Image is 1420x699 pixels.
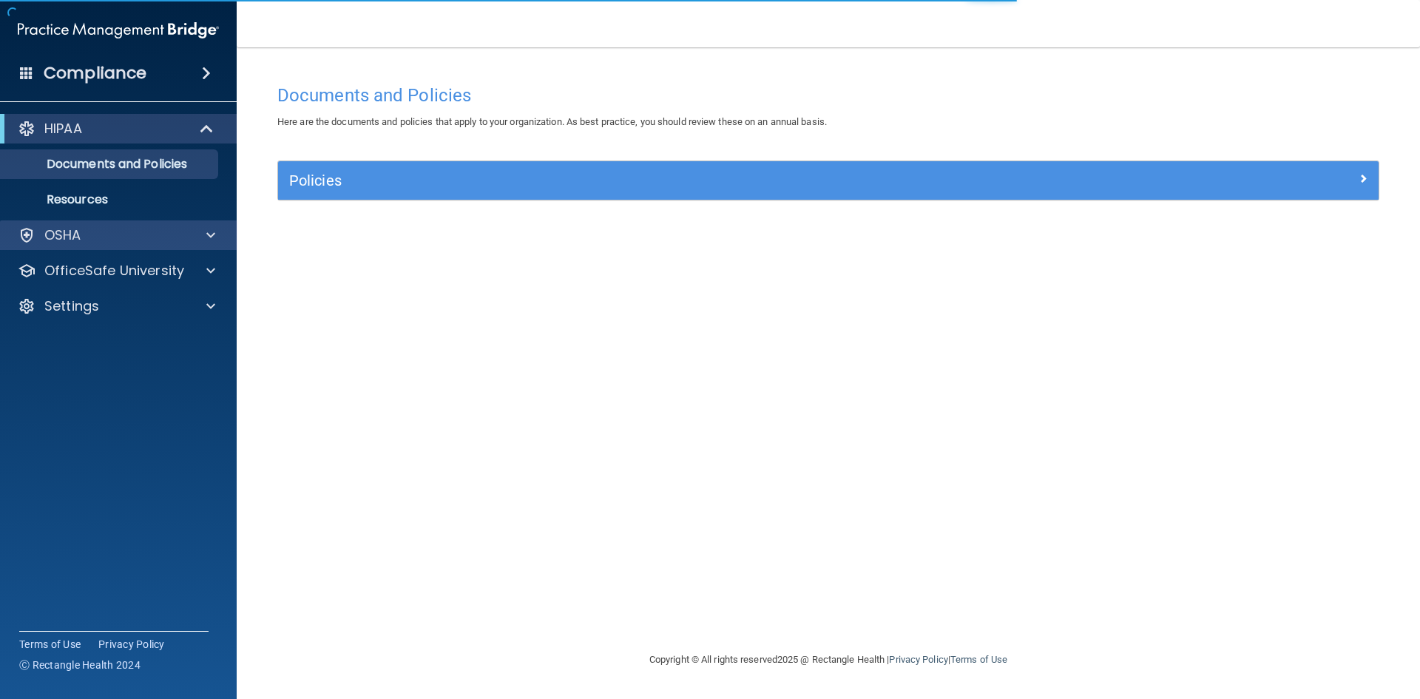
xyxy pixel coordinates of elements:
[18,120,214,138] a: HIPAA
[18,16,219,45] img: PMB logo
[44,120,82,138] p: HIPAA
[98,637,165,652] a: Privacy Policy
[44,226,81,244] p: OSHA
[18,297,215,315] a: Settings
[289,172,1092,189] h5: Policies
[19,637,81,652] a: Terms of Use
[277,86,1379,105] h4: Documents and Policies
[18,262,215,280] a: OfficeSafe University
[18,226,215,244] a: OSHA
[289,169,1367,192] a: Policies
[558,636,1098,683] div: Copyright © All rights reserved 2025 @ Rectangle Health | |
[44,262,184,280] p: OfficeSafe University
[10,192,212,207] p: Resources
[44,297,99,315] p: Settings
[889,654,947,665] a: Privacy Policy
[44,63,146,84] h4: Compliance
[10,157,212,172] p: Documents and Policies
[19,658,141,672] span: Ⓒ Rectangle Health 2024
[277,116,827,127] span: Here are the documents and policies that apply to your organization. As best practice, you should...
[950,654,1007,665] a: Terms of Use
